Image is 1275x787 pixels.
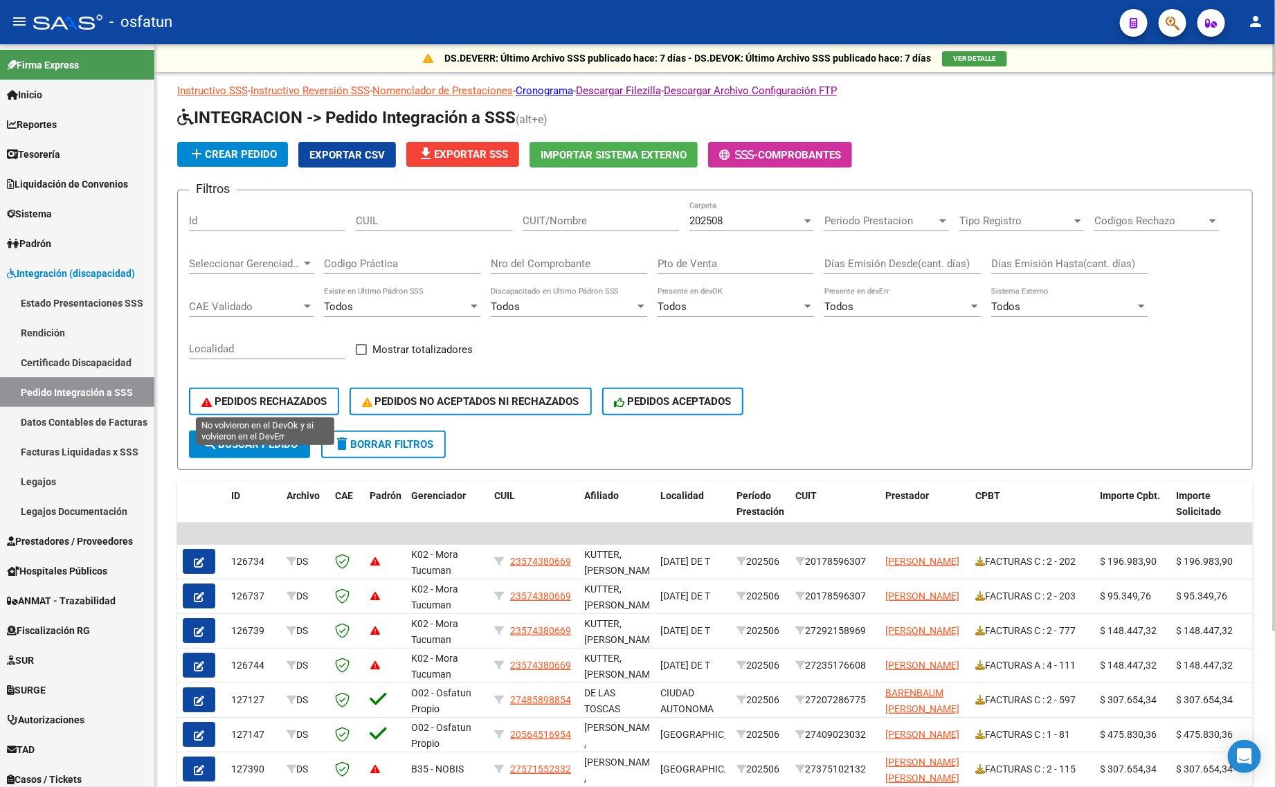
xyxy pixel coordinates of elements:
span: PEDIDOS ACEPTADOS [615,395,732,408]
span: 27485898854 [510,694,571,705]
span: Periodo Prestacion [824,215,937,227]
span: Autorizaciones [7,712,84,727]
span: BARENBAUM [PERSON_NAME] [885,687,959,714]
mat-icon: delete [334,435,350,452]
datatable-header-cell: CUIT [790,481,880,542]
span: Todos [658,300,687,313]
div: FACTURAS C : 2 - 202 [975,554,1089,570]
span: 202508 [689,215,723,227]
span: Prestador [885,490,929,501]
datatable-header-cell: Importe Solicitado [1170,481,1247,542]
span: [DATE] DE T [660,556,710,567]
span: VER DETALLE [953,55,996,62]
span: $ 475.830,36 [1100,729,1157,740]
span: $ 475.830,36 [1176,729,1233,740]
span: Inicio [7,87,42,102]
div: FACTURAS C : 1 - 81 [975,727,1089,743]
span: Padrón [7,236,51,251]
span: TAD [7,742,35,757]
span: K02 - Mora Tucuman [411,549,458,576]
datatable-header-cell: Archivo [281,481,329,542]
span: Casos / Tickets [7,772,82,787]
span: $ 307.654,34 [1176,763,1233,775]
span: [PERSON_NAME] [885,625,959,636]
span: 23574380669 [510,625,571,636]
button: PEDIDOS ACEPTADOS [602,388,744,415]
datatable-header-cell: Afiliado [579,481,655,542]
span: [PERSON_NAME] [PERSON_NAME] [885,757,959,784]
span: - osfatun [109,7,172,37]
span: ID [231,490,240,501]
datatable-header-cell: Padrón [364,481,406,542]
span: Importar Sistema Externo [541,149,687,161]
button: VER DETALLE [942,51,1007,66]
div: 27235176608 [795,658,874,673]
span: 23574380669 [510,660,571,671]
span: [PERSON_NAME] [885,660,959,671]
mat-icon: menu [11,13,28,30]
div: 20178596307 [795,588,874,604]
span: [DATE] DE T [660,590,710,601]
span: Exportar SSS [417,148,508,161]
span: KUTTER, [PERSON_NAME] [584,584,658,610]
div: 202506 [736,658,784,673]
div: 127390 [231,761,275,777]
span: PEDIDOS RECHAZADOS [201,395,327,408]
div: DS [287,658,324,673]
div: DS [287,588,324,604]
div: FACTURAS C : 2 - 597 [975,692,1089,708]
mat-icon: person [1247,13,1264,30]
span: Importe Solicitado [1176,490,1221,517]
div: FACTURAS C : 2 - 203 [975,588,1089,604]
span: $ 307.654,34 [1176,694,1233,705]
div: DS [287,554,324,570]
div: 202506 [736,727,784,743]
span: [DATE] DE T [660,625,710,636]
button: Crear Pedido [177,142,288,167]
div: DS [287,623,324,639]
div: 127127 [231,692,275,708]
span: Prestadores / Proveedores [7,534,133,549]
datatable-header-cell: CUIL [489,481,579,542]
h3: Filtros [189,179,237,199]
span: Tipo Registro [959,215,1071,227]
span: DE LAS TOSCAS [PERSON_NAME] , [584,687,658,745]
span: [GEOGRAPHIC_DATA] [660,729,754,740]
span: KUTTER, [PERSON_NAME] [584,618,658,645]
button: -Comprobantes [708,142,852,168]
a: Instructivo SSS [177,84,248,97]
datatable-header-cell: Gerenciador [406,481,489,542]
a: Descargar Archivo Configuración FTP [664,84,837,97]
span: CAE [335,490,353,501]
button: PEDIDOS RECHAZADOS [189,388,339,415]
datatable-header-cell: Localidad [655,481,731,542]
a: Instructivo Reversión SSS [251,84,370,97]
a: Cronograma [516,84,573,97]
div: 27375102132 [795,761,874,777]
button: Exportar CSV [298,142,396,168]
a: Nomenclador de Prestaciones [372,84,513,97]
span: 20564516954 [510,729,571,740]
span: Afiliado [584,490,619,501]
div: 27292158969 [795,623,874,639]
span: [GEOGRAPHIC_DATA] [660,763,754,775]
div: 202506 [736,588,784,604]
span: [PERSON_NAME] [885,729,959,740]
span: KUTTER, [PERSON_NAME] [584,653,658,680]
span: CAE Validado [189,300,301,313]
span: K02 - Mora Tucuman [411,584,458,610]
span: Comprobantes [758,149,841,161]
span: $ 95.349,76 [1176,590,1227,601]
a: Descargar Filezilla [576,84,661,97]
div: FACTURAS C : 2 - 115 [975,761,1089,777]
div: 202506 [736,554,784,570]
span: INTEGRACION -> Pedido Integración a SSS [177,108,516,127]
span: SUR [7,653,34,668]
mat-icon: add [188,145,205,162]
span: [DATE] DE T [660,660,710,671]
datatable-header-cell: CPBT [970,481,1094,542]
button: Borrar Filtros [321,431,446,458]
span: Integración (discapacidad) [7,266,135,281]
span: [PERSON_NAME] , [584,722,658,749]
span: $ 307.654,34 [1100,763,1157,775]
